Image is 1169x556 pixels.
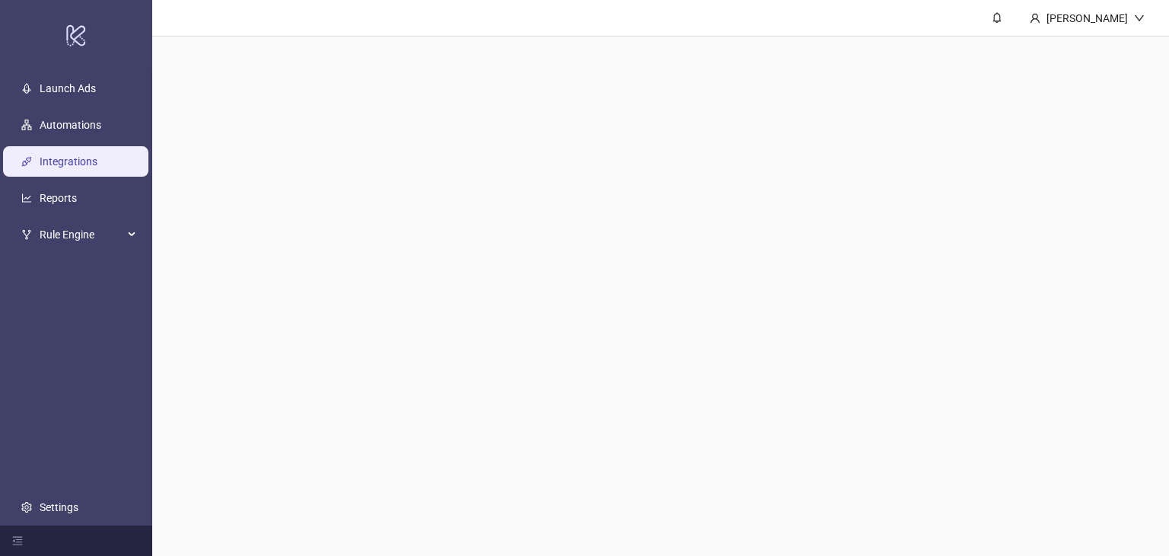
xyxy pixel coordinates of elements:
[40,82,96,94] a: Launch Ads
[40,501,78,513] a: Settings
[992,12,1002,23] span: bell
[40,119,101,131] a: Automations
[40,219,123,250] span: Rule Engine
[12,535,23,546] span: menu-fold
[40,155,97,168] a: Integrations
[1134,13,1145,24] span: down
[21,229,32,240] span: fork
[1040,10,1134,27] div: [PERSON_NAME]
[40,192,77,204] a: Reports
[1030,13,1040,24] span: user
